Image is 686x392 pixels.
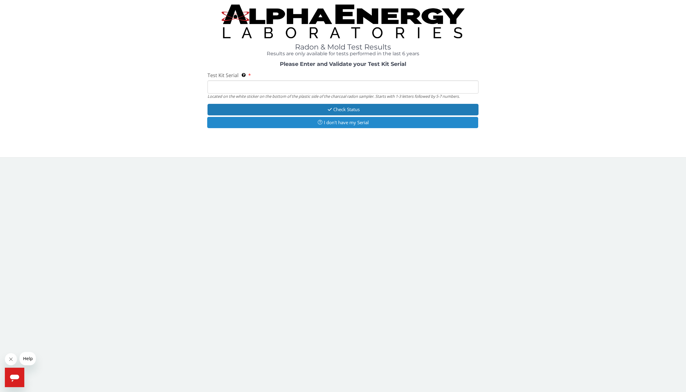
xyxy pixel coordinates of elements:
[5,353,17,365] iframe: Close message
[207,117,478,128] button: I don't have my Serial
[19,352,36,365] iframe: Message from company
[5,368,24,387] iframe: Button to launch messaging window
[280,61,406,67] strong: Please Enter and Validate your Test Kit Serial
[208,51,478,56] h4: Results are only available for tests performed in the last 6 years
[208,72,238,79] span: Test Kit Serial
[208,104,478,115] button: Check Status
[221,5,465,38] img: TightCrop.jpg
[208,94,478,99] div: Located on the white sticker on the bottom of the plastic side of the charcoal radon sampler. Sta...
[208,43,478,51] h1: Radon & Mold Test Results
